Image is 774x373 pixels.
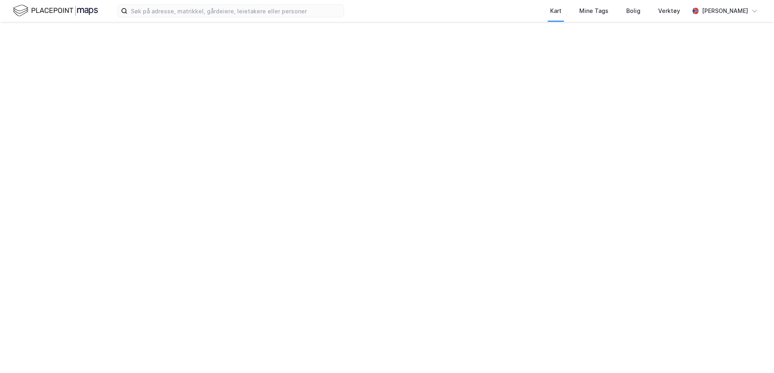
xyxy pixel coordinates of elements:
[579,6,608,16] div: Mine Tags
[626,6,640,16] div: Bolig
[128,5,344,17] input: Søk på adresse, matrikkel, gårdeiere, leietakere eller personer
[13,4,98,18] img: logo.f888ab2527a4732fd821a326f86c7f29.svg
[734,334,774,373] div: Kontrollprogram for chat
[658,6,680,16] div: Verktøy
[550,6,561,16] div: Kart
[734,334,774,373] iframe: Chat Widget
[702,6,748,16] div: [PERSON_NAME]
